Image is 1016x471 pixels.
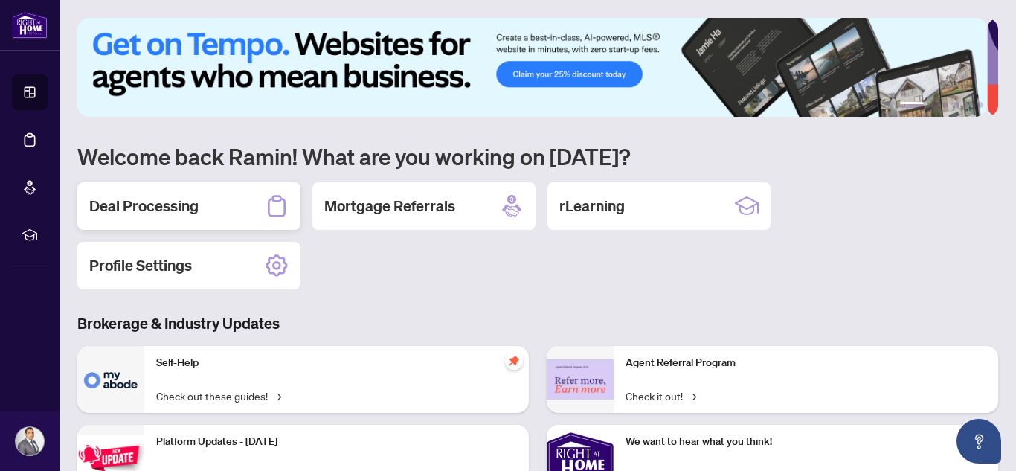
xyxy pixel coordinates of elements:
span: pushpin [505,352,523,370]
h2: Profile Settings [89,255,192,276]
img: Agent Referral Program [547,359,614,400]
img: Profile Icon [16,427,44,455]
h1: Welcome back Ramin! What are you working on [DATE]? [77,142,998,170]
a: Check out these guides!→ [156,388,281,404]
p: Platform Updates - [DATE] [156,434,517,450]
p: Self-Help [156,355,517,371]
img: Slide 0 [77,18,987,117]
span: → [274,388,281,404]
button: 1 [900,102,924,108]
button: 6 [977,102,983,108]
h3: Brokerage & Industry Updates [77,313,998,334]
button: 3 [942,102,948,108]
button: 5 [965,102,971,108]
h2: Deal Processing [89,196,199,217]
p: We want to hear what you think! [626,434,986,450]
button: 2 [930,102,936,108]
button: Open asap [956,419,1001,464]
button: 4 [954,102,959,108]
span: → [689,388,696,404]
h2: Mortgage Referrals [324,196,455,217]
p: Agent Referral Program [626,355,986,371]
h2: rLearning [559,196,625,217]
img: Self-Help [77,346,144,413]
a: Check it out!→ [626,388,696,404]
img: logo [12,11,48,39]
